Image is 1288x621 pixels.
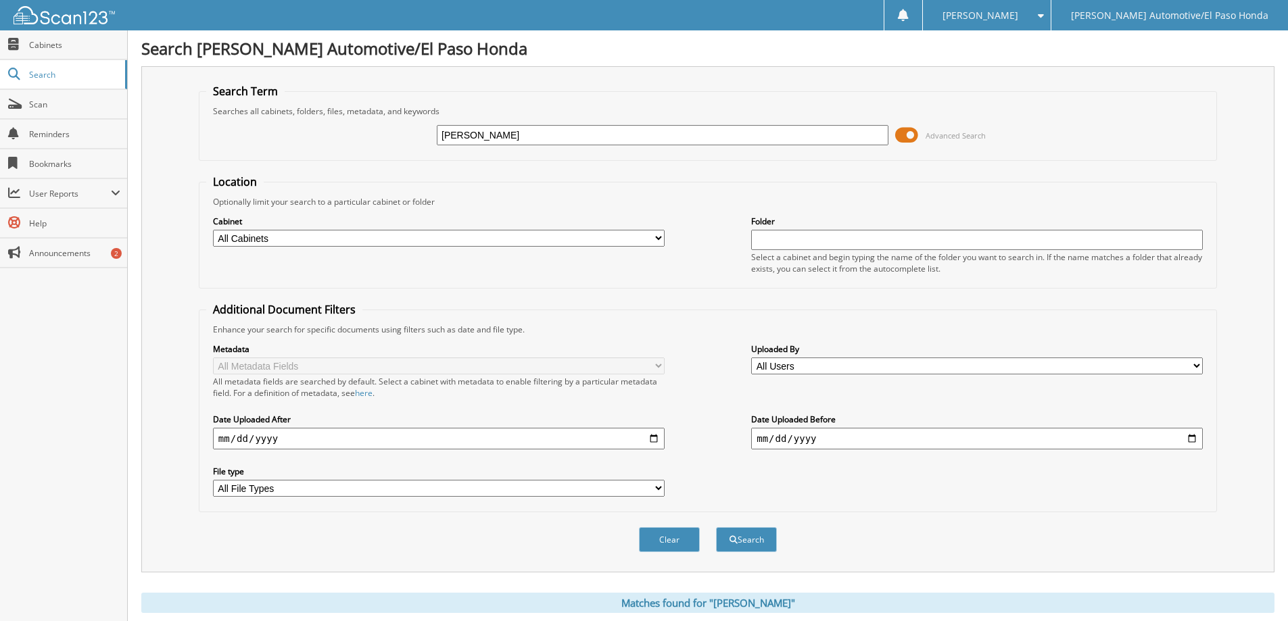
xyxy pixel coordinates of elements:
label: Metadata [213,343,665,355]
div: Optionally limit your search to a particular cabinet or folder [206,196,1210,207]
legend: Location [206,174,264,189]
span: Advanced Search [926,130,986,141]
label: Date Uploaded After [213,414,665,425]
legend: Additional Document Filters [206,302,362,317]
span: Search [29,69,118,80]
h1: Search [PERSON_NAME] Automotive/El Paso Honda [141,37,1274,59]
a: here [355,387,373,399]
label: Cabinet [213,216,665,227]
img: scan123-logo-white.svg [14,6,115,24]
div: All metadata fields are searched by default. Select a cabinet with metadata to enable filtering b... [213,376,665,399]
div: Enhance your search for specific documents using filters such as date and file type. [206,324,1210,335]
label: Uploaded By [751,343,1203,355]
span: User Reports [29,188,111,199]
input: end [751,428,1203,449]
span: Cabinets [29,39,120,51]
label: Date Uploaded Before [751,414,1203,425]
legend: Search Term [206,84,285,99]
span: [PERSON_NAME] Automotive/El Paso Honda [1071,11,1268,20]
input: start [213,428,665,449]
span: Help [29,218,120,229]
span: Reminders [29,128,120,140]
div: Searches all cabinets, folders, files, metadata, and keywords [206,105,1210,117]
div: 2 [111,248,122,259]
div: Matches found for "[PERSON_NAME]" [141,593,1274,613]
span: Announcements [29,247,120,259]
span: Bookmarks [29,158,120,170]
div: Select a cabinet and begin typing the name of the folder you want to search in. If the name match... [751,251,1203,274]
span: Scan [29,99,120,110]
button: Search [716,527,777,552]
button: Clear [639,527,700,552]
label: File type [213,466,665,477]
label: Folder [751,216,1203,227]
span: [PERSON_NAME] [943,11,1018,20]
